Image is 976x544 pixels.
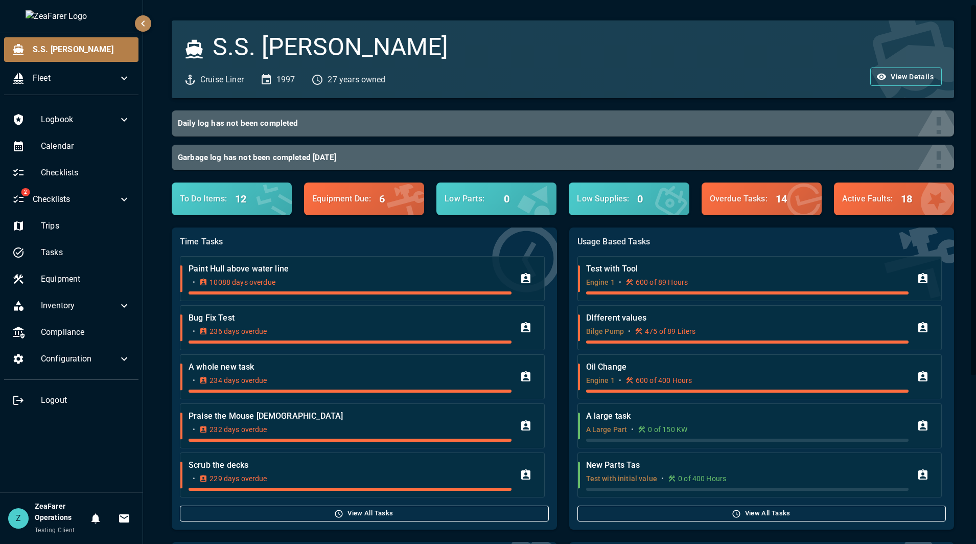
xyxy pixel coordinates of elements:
button: Garbage log has not been completed [DATE] [172,145,954,171]
h6: Daily log has not been completed [178,117,940,130]
p: Praise the Mouse [DEMOGRAPHIC_DATA] [189,410,511,422]
span: Inventory [41,300,118,312]
button: Invitations [114,508,134,529]
p: Test with initial value [586,473,657,484]
p: Bilge Pump [586,326,624,336]
span: Logbook [41,114,118,126]
button: Assign Task [913,318,933,338]
p: Engine 1 [586,277,615,287]
p: Oil Change [586,361,909,373]
span: Checklists [41,167,130,179]
p: • [193,277,195,287]
button: Assign Task [913,367,933,387]
div: Equipment [4,267,138,291]
p: 0 of 400 Hours [678,473,726,484]
div: Compliance [4,320,138,345]
span: Configuration [41,353,118,365]
p: • [193,375,195,386]
button: Assign Task [913,268,933,289]
div: Configuration [4,347,138,371]
p: Overdue Tasks : [710,193,768,205]
h6: 12 [235,191,246,207]
p: A large task [586,410,909,422]
p: 1997 [276,74,295,86]
button: Daily log has not been completed [172,110,954,137]
p: • [628,326,631,336]
img: ZeaFarer Logo [26,10,118,22]
span: Calendar [41,140,130,152]
button: View All Tasks [180,506,548,522]
div: Checklists [4,161,138,185]
span: 2 [21,188,30,196]
p: • [619,277,621,287]
p: • [193,326,195,336]
button: View Details [870,67,942,86]
div: S.S. [PERSON_NAME] [4,37,138,62]
p: 0 of 150 KW [648,424,687,435]
span: Logout [41,394,130,406]
div: 2Checklists [4,187,138,212]
p: Usage Based Tasks [577,236,946,248]
p: 600 of 89 Hours [636,277,688,287]
button: View All Tasks [577,506,946,522]
h6: ZeaFarer Operations [35,501,85,524]
span: Tasks [41,246,130,259]
p: Active Faults : [842,193,893,205]
div: Logbook [4,107,138,132]
h3: S.S. [PERSON_NAME] [213,33,448,61]
div: Z [8,508,29,529]
button: Assign Task [913,465,933,485]
div: Trips [4,214,138,238]
p: 236 days overdue [210,326,267,336]
div: Logout [4,388,138,413]
h6: 14 [776,191,787,207]
p: • [619,375,621,386]
button: Assign Task [516,367,536,387]
p: Test with Tool [586,263,909,275]
p: To Do Items : [180,193,227,205]
p: 600 of 400 Hours [636,375,692,386]
p: 475 of 89 Liters [645,326,695,336]
p: Time Tasks [180,236,548,248]
p: Paint Hull above water line [189,263,511,275]
h6: 0 [504,191,509,207]
p: DIfferent values [586,312,909,324]
span: S.S. [PERSON_NAME] [33,43,130,56]
p: 10088 days overdue [210,277,275,287]
button: Assign Task [913,416,933,436]
span: Compliance [41,326,130,338]
h6: Garbage log has not been completed [DATE] [178,151,940,165]
button: Assign Task [516,416,536,436]
p: Engine 1 [586,375,615,386]
p: Equipment Due : [312,193,371,205]
p: • [193,473,195,484]
span: Checklists [33,193,118,206]
p: Low Supplies : [577,193,629,205]
p: A whole new task [189,361,511,373]
p: 232 days overdue [210,424,267,435]
p: • [661,473,664,484]
button: Notifications [85,508,106,529]
p: A Large Part [586,424,628,435]
p: Low Parts : [445,193,496,205]
h6: 0 [637,191,643,207]
span: Testing Client [35,527,75,534]
span: Equipment [41,273,130,285]
p: • [193,424,195,435]
span: Fleet [33,72,118,84]
button: Assign Task [516,465,536,485]
div: Calendar [4,134,138,158]
button: Assign Task [516,268,536,289]
p: 234 days overdue [210,375,267,386]
p: New Parts Tas [586,459,909,471]
p: Cruise Liner [200,74,244,86]
h6: 6 [379,191,385,207]
div: Inventory [4,293,138,318]
div: Tasks [4,240,138,265]
p: Bug Fix Test [189,312,511,324]
h6: 18 [901,191,912,207]
div: Fleet [4,66,138,90]
button: Assign Task [516,318,536,338]
span: Trips [41,220,130,232]
p: 27 years owned [328,74,385,86]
